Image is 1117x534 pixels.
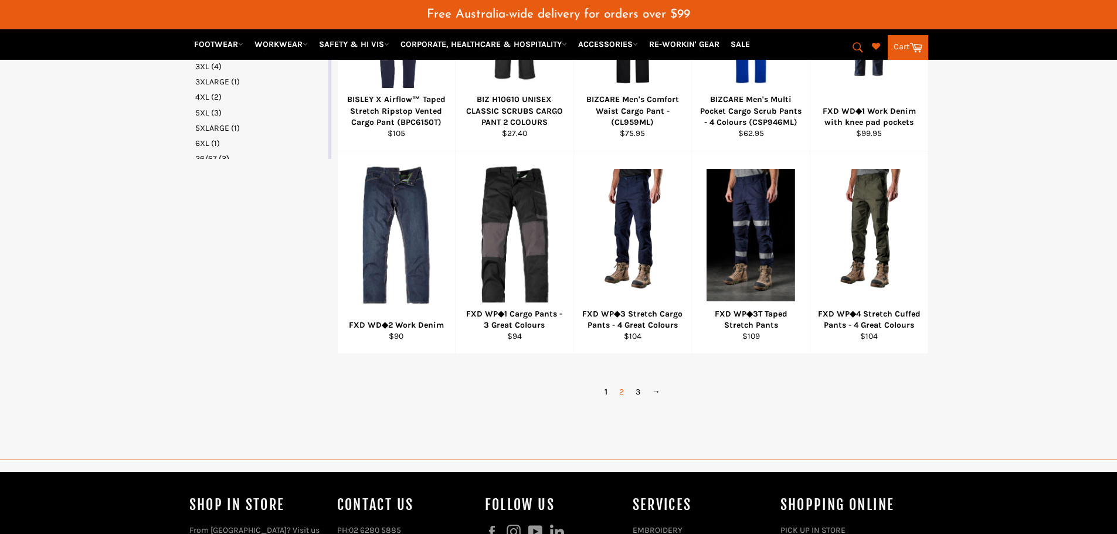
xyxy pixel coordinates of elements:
[463,94,566,128] div: BIZ H10610 UNISEX CLASSIC SCRUBS CARGO PANT 2 COLOURS
[195,61,326,72] a: 3XL
[211,138,220,148] span: (1)
[195,153,326,164] a: 26/67
[345,331,448,342] div: $90
[211,108,222,118] span: (3)
[195,76,326,87] a: 3XLARGE
[707,169,795,301] img: FXD WP◆3T Taped Stretch Pants
[646,383,666,400] a: →
[630,383,646,400] a: 3
[231,123,240,133] span: (1)
[700,94,803,128] div: BIZCARE Men's Multi Pocket Cargo Scrub Pants - 4 Colours (CSP946ML)
[195,138,326,149] a: 6XL
[817,128,921,139] div: $99.95
[211,92,222,102] span: (2)
[195,62,209,72] span: 3XL
[463,308,566,331] div: FXD WP◆1 Cargo Pants - 3 Great Colours
[337,151,456,354] a: FXD WD◆2 Work Denim - Workin' Gear FXD WD◆2 Work Denim $90
[195,92,209,102] span: 4XL
[357,166,436,304] img: FXD WD◆2 Work Denim - Workin' Gear
[314,34,394,55] a: SAFETY & HI VIS
[825,169,914,301] img: FXD WP◆4 Stretch Cuffed Pants - 4 Great Colours
[700,308,803,331] div: FXD WP◆3T Taped Stretch Pants
[700,128,803,139] div: $62.95
[195,77,229,87] span: 3XLARGE
[581,94,684,128] div: BIZCARE Men's Comfort Waist Cargo Pant - (CL959ML)
[219,154,229,164] span: (3)
[581,128,684,139] div: $75.95
[427,8,690,21] span: Free Australia-wide delivery for orders over $99
[477,166,551,304] img: FXD WP◆1 Cargo Pants - 4 Great Colours - Workin' Gear
[700,331,803,342] div: $109
[195,123,229,133] span: 5XLARGE
[581,308,684,331] div: FXD WP◆3 Stretch Cargo Pants - 4 Great Colours
[817,106,921,128] div: FXD WD◆1 Work Denim with knee pad pockets
[231,77,240,87] span: (1)
[189,495,325,515] h4: Shop In Store
[455,151,573,354] a: FXD WP◆1 Cargo Pants - 4 Great Colours - Workin' Gear FXD WP◆1 Cargo Pants - 3 Great Colours $94
[644,34,724,55] a: RE-WORKIN' GEAR
[691,151,810,354] a: FXD WP◆3T Taped Stretch Pants FXD WP◆3T Taped Stretch Pants $109
[345,128,448,139] div: $105
[817,308,921,331] div: FXD WP◆4 Stretch Cuffed Pants - 4 Great Colours
[463,128,566,139] div: $27.40
[573,34,643,55] a: ACCESSORIES
[726,34,755,55] a: SALE
[888,35,928,60] a: Cart
[250,34,313,55] a: WORKWEAR
[599,383,613,400] span: 1
[211,62,222,72] span: (4)
[633,495,769,515] h4: services
[573,151,692,354] a: FXD WP◆3 Stretch Cargo Pants - 4 Great Colours FXD WP◆3 Stretch Cargo Pants - 4 Great Colours $104
[195,154,217,164] span: 26/67
[345,94,448,128] div: BISLEY X Airflow™ Taped Stretch Ripstop Vented Cargo Pant (BPC6150T)
[195,138,209,148] span: 6XL
[613,383,630,400] a: 2
[396,34,572,55] a: CORPORATE, HEALTHCARE & HOSPITALITY
[195,107,326,118] a: 5XL
[581,331,684,342] div: $104
[810,151,928,354] a: FXD WP◆4 Stretch Cuffed Pants - 4 Great Colours FXD WP◆4 Stretch Cuffed Pants - 4 Great Colours $104
[345,319,448,331] div: FXD WD◆2 Work Denim
[195,108,209,118] span: 5XL
[485,495,621,515] h4: Follow us
[780,495,916,515] h4: SHOPPING ONLINE
[589,169,677,301] img: FXD WP◆3 Stretch Cargo Pants - 4 Great Colours
[195,123,326,134] a: 5XLARGE
[463,331,566,342] div: $94
[189,34,248,55] a: FOOTWEAR
[337,495,473,515] h4: Contact Us
[195,91,326,103] a: 4XL
[817,331,921,342] div: $104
